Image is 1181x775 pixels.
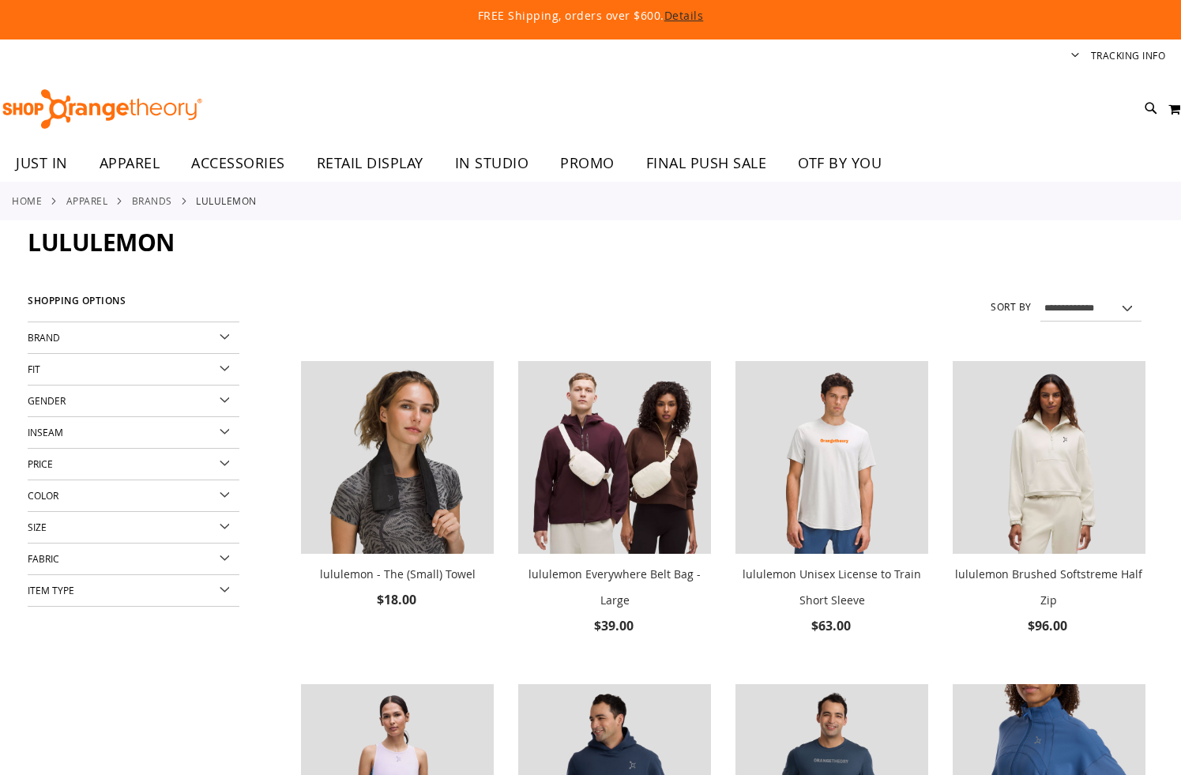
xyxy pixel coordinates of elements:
div: Size [28,512,239,544]
a: lululemon Brushed Softstreme Half Zip [955,566,1142,608]
a: BRANDS [132,194,172,208]
button: Account menu [1071,49,1079,64]
span: Fit [28,363,40,375]
a: APPAREL [66,194,108,208]
a: ACCESSORIES [175,145,301,182]
span: IN STUDIO [455,145,529,181]
span: Brand [28,331,60,344]
span: Color [28,489,58,502]
span: FINAL PUSH SALE [646,145,767,181]
a: lululemon Brushed Softstreme Half Zip [953,361,1145,557]
a: Tracking Info [1091,49,1166,62]
span: lululemon [28,226,175,258]
a: FINAL PUSH SALE [630,145,783,182]
div: product [293,353,502,651]
img: lululemon Brushed Softstreme Half Zip [953,361,1145,554]
p: FREE Shipping, orders over $600. [117,8,1065,24]
a: lululemon - The (Small) Towel [301,361,494,557]
div: Inseam [28,417,239,449]
span: OTF BY YOU [798,145,882,181]
div: Gender [28,386,239,417]
div: Item Type [28,575,239,607]
a: Details [664,8,704,23]
a: lululemon Unisex License to Train Short Sleeve [743,566,921,608]
div: Brand [28,322,239,354]
a: Home [12,194,42,208]
div: product [728,353,936,677]
span: JUST IN [16,145,68,181]
a: RETAIL DISPLAY [301,145,439,182]
span: APPAREL [100,145,160,181]
div: Fit [28,354,239,386]
span: $63.00 [811,617,853,634]
div: Color [28,480,239,512]
span: Inseam [28,426,63,438]
label: Sort By [991,300,1032,314]
a: OTF BY YOU [782,145,897,182]
a: PROMO [544,145,630,182]
a: lululemon Everywhere Belt Bag - Large [518,361,711,557]
a: lululemon Everywhere Belt Bag - Large [528,566,701,608]
div: Price [28,449,239,480]
div: product [510,353,719,677]
strong: Shopping Options [28,288,239,322]
a: lululemon Unisex License to Train Short Sleeve [735,361,928,557]
div: product [945,353,1153,677]
img: lululemon - The (Small) Towel [301,361,494,554]
span: Item Type [28,584,74,596]
span: Size [28,521,47,533]
a: APPAREL [84,145,176,181]
span: $18.00 [377,591,419,608]
span: Fabric [28,552,59,565]
span: $96.00 [1028,617,1070,634]
a: lululemon - The (Small) Towel [320,566,476,581]
span: ACCESSORIES [191,145,285,181]
span: RETAIL DISPLAY [317,145,423,181]
img: lululemon Unisex License to Train Short Sleeve [735,361,928,554]
a: IN STUDIO [439,145,545,182]
span: PROMO [560,145,615,181]
span: Price [28,457,53,470]
div: Fabric [28,544,239,575]
span: Gender [28,394,66,407]
span: $39.00 [594,617,636,634]
strong: lululemon [196,194,257,208]
img: lululemon Everywhere Belt Bag - Large [518,361,711,554]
